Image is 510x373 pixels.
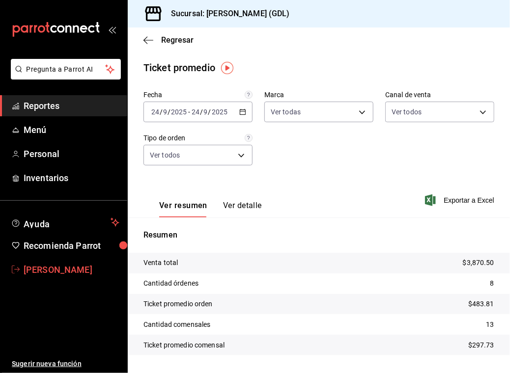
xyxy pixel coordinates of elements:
span: / [168,108,170,116]
div: Ticket promedio [143,60,215,75]
button: Exportar a Excel [427,194,494,206]
button: Ver resumen [159,201,207,217]
span: Recomienda Parrot [24,239,119,252]
p: $297.73 [468,340,494,350]
span: Ver todos [150,150,180,160]
span: Menú [24,123,119,136]
span: Regresar [161,35,194,45]
label: Canal de venta [385,92,494,99]
span: / [208,108,211,116]
input: ---- [170,108,187,116]
span: Personal [24,147,119,160]
p: Cantidad órdenes [143,278,198,289]
svg: Información delimitada a máximo 62 días. [245,91,253,99]
span: Pregunta a Parrot AI [27,64,106,75]
span: Sugerir nueva función [12,359,119,369]
p: 13 [486,320,494,330]
button: Pregunta a Parrot AI [11,59,121,80]
button: Regresar [143,35,194,45]
svg: Todas las órdenes contabilizan 1 comensal a excepción de órdenes de mesa con comensales obligator... [245,134,253,142]
button: open_drawer_menu [108,26,116,33]
input: -- [151,108,160,116]
span: Ver todos [392,107,422,117]
span: / [200,108,203,116]
img: Tooltip marker [221,62,233,74]
p: Venta total [143,258,178,268]
span: / [160,108,163,116]
p: Ticket promedio orden [143,299,213,309]
p: $483.81 [468,299,494,309]
span: Ver todas [271,107,301,117]
span: Inventarios [24,171,119,185]
p: Resumen [143,229,494,241]
span: Ayuda [24,216,107,228]
span: - [188,108,190,116]
span: Reportes [24,99,119,112]
input: ---- [211,108,228,116]
p: Cantidad comensales [143,320,211,330]
input: -- [191,108,200,116]
button: Ver detalle [223,201,262,217]
p: 8 [490,278,494,289]
div: navigation tabs [159,201,262,217]
label: Marca [264,92,373,99]
a: Pregunta a Parrot AI [7,71,121,81]
span: [PERSON_NAME] [24,263,119,276]
input: -- [163,108,168,116]
h3: Sucursal: [PERSON_NAME] (GDL) [163,8,290,20]
label: Fecha [143,92,253,99]
p: Ticket promedio comensal [143,340,225,350]
p: $3,870.50 [463,258,494,268]
label: Tipo de orden [143,135,253,142]
input: -- [203,108,208,116]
